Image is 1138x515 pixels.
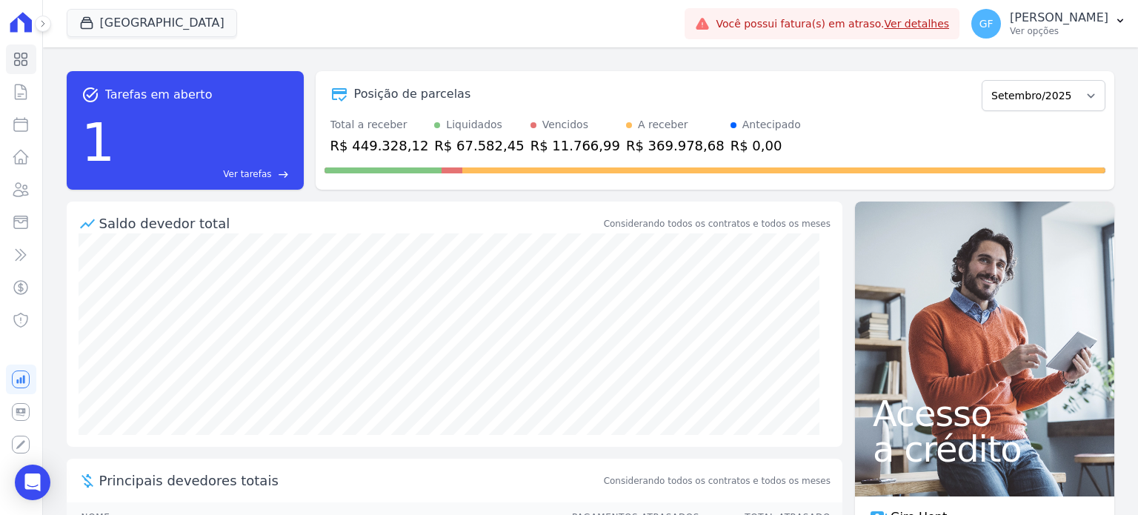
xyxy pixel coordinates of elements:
[604,474,831,488] span: Considerando todos os contratos e todos os meses
[742,117,801,133] div: Antecipado
[446,117,502,133] div: Liquidados
[1010,10,1108,25] p: [PERSON_NAME]
[731,136,801,156] div: R$ 0,00
[638,117,688,133] div: A receber
[434,136,524,156] div: R$ 67.582,45
[1010,25,1108,37] p: Ver opções
[67,9,237,37] button: [GEOGRAPHIC_DATA]
[542,117,588,133] div: Vencidos
[979,19,994,29] span: GF
[626,136,725,156] div: R$ 369.978,68
[223,167,271,181] span: Ver tarefas
[354,85,471,103] div: Posição de parcelas
[873,431,1097,467] span: a crédito
[99,471,601,491] span: Principais devedores totais
[716,16,949,32] span: Você possui fatura(s) em atraso.
[81,104,116,181] div: 1
[330,136,429,156] div: R$ 449.328,12
[99,213,601,233] div: Saldo devedor total
[81,86,99,104] span: task_alt
[105,86,213,104] span: Tarefas em aberto
[15,465,50,500] div: Open Intercom Messenger
[121,167,288,181] a: Ver tarefas east
[330,117,429,133] div: Total a receber
[278,169,289,180] span: east
[530,136,620,156] div: R$ 11.766,99
[885,18,950,30] a: Ver detalhes
[959,3,1138,44] button: GF [PERSON_NAME] Ver opções
[604,217,831,230] div: Considerando todos os contratos e todos os meses
[873,396,1097,431] span: Acesso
